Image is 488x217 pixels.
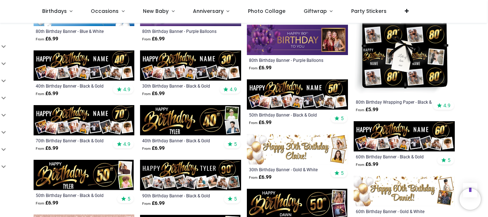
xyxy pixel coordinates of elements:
span: From [36,147,44,151]
span: From [142,202,151,206]
span: From [142,92,151,96]
img: Personalised Happy 80th Birthday Banner - Purple Balloons - 1 Photo Upload [247,25,348,55]
strong: £ 6.99 [36,145,58,152]
img: Personalised Happy 40th Birthday Banner - Black & Gold - Custom Name & 9 Photo Upload [34,50,135,81]
span: 4.9 [230,86,237,93]
img: Personalised Happy 90th Birthday Banner - Black & Gold - Custom Name & 9 Photo Upload [140,160,241,191]
strong: £ 6.99 [142,35,165,43]
a: 30th Birthday Banner - Gold & White Balloons [249,167,327,172]
img: Personalised Happy 60th Birthday Banner - Gold & White Balloons - 2 Photo Upload [354,176,455,206]
span: 5 [341,115,344,122]
a: 80th Birthday Banner - Purple Balloons [142,28,220,34]
strong: £ 6.99 [142,145,165,152]
span: From [142,147,151,151]
strong: £ 6.99 [356,161,378,168]
span: Anniversary [193,8,224,15]
img: Personalised Happy 60th Birthday Banner - Black & Gold - Custom Name & 9 Photo Upload [354,121,455,152]
a: 40th Birthday Banner - Black & Gold [142,138,220,143]
span: 5 [128,196,130,202]
a: 80th Birthday Banner - Purple Balloons [249,57,327,63]
span: From [36,37,44,41]
span: From [356,108,364,112]
a: 80th Birthday Wrapping Paper - Black & Gold [356,99,433,105]
strong: £ 6.99 [36,90,58,97]
strong: £ 6.99 [249,64,272,71]
img: Personalised Happy 50th Birthday Banner - Black & Gold - Custom Name & 9 Photo Upload [247,79,348,110]
iframe: Brevo live chat [459,188,481,210]
strong: £ 6.99 [36,35,58,43]
span: 5 [341,170,344,176]
a: 50th Birthday Banner - Black & Gold [36,192,113,198]
span: 4.9 [443,102,450,109]
span: 5 [234,196,237,202]
span: New Baby [143,8,169,15]
span: Occasions [91,8,119,15]
a: 30th Birthday Banner - Black & Gold [142,83,220,89]
span: 5 [448,157,450,163]
a: 50th Birthday Banner - Black & Gold [249,112,327,118]
img: Personalised Happy 40th Birthday Banner - Black & Gold - Custom Name & 2 Photo Upload [140,105,241,135]
a: 60th Birthday Banner - Black & Gold [356,154,433,159]
a: 60th Birthday Banner - Gold & White Balloons [356,208,433,214]
strong: £ 6.99 [249,174,272,181]
strong: £ 6.99 [249,119,272,126]
strong: £ 6.99 [36,199,58,207]
span: Photo Collage [248,8,285,15]
span: From [249,121,258,125]
a: 90th Birthday Banner - Black & Gold [142,193,220,198]
span: 4.9 [123,141,130,147]
a: 70th Birthday Banner - Black & Gold [36,138,113,143]
strong: £ 6.99 [142,200,165,207]
span: 4.9 [123,86,130,93]
span: From [249,66,258,70]
img: Personalised Happy 30th Birthday Banner - Black & Gold - Custom Name & 9 Photo Upload [140,50,241,81]
span: From [36,201,44,205]
span: Party Stickers [351,8,387,15]
span: From [142,37,151,41]
img: Personalised Happy 50th Birthday Banner - Black & Gold - Custom Name & 2 Photo Upload [34,160,135,190]
img: Personalised Happy 70th Birthday Banner - Black & Gold - Custom Name & 9 Photo Upload [34,105,135,135]
a: 40th Birthday Banner - Black & Gold [36,83,113,89]
span: 5 [234,141,237,147]
img: Personalised Happy 30th Birthday Banner - Gold & White Balloons - 2 Photo Upload [247,134,348,164]
a: 80th Birthday Banner - Blue & White [36,28,113,34]
strong: £ 6.99 [142,90,165,97]
strong: £ 5.99 [356,106,378,113]
span: From [249,176,258,179]
span: Birthdays [42,8,67,15]
span: Giftwrap [304,8,327,15]
span: From [356,163,364,167]
span: From [36,92,44,96]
